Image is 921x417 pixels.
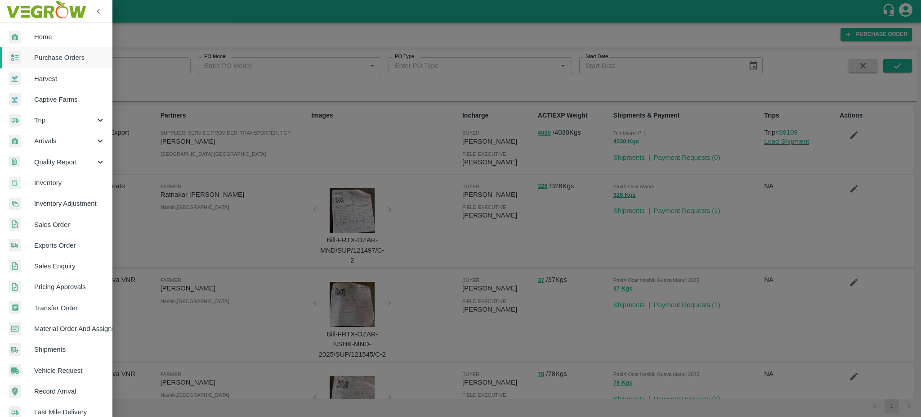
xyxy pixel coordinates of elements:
span: Harvest [34,74,105,84]
img: harvest [9,93,21,106]
img: sales [9,218,21,231]
img: harvest [9,72,21,86]
span: Home [34,32,105,42]
img: delivery [9,114,21,127]
span: Record Arrival [34,386,105,396]
span: Material Order And Assignment [34,324,105,334]
img: centralMaterial [9,322,21,335]
span: Vehicle Request [34,366,105,376]
span: Last Mile Delivery [34,407,105,417]
span: Shipments [34,344,105,354]
span: Inventory Adjustment [34,199,105,208]
img: vehicle [9,364,21,377]
img: reciept [9,51,21,64]
img: shipments [9,343,21,356]
span: Sales Order [34,220,105,230]
img: whInventory [9,177,21,190]
img: inventory [9,197,21,210]
img: whArrival [9,31,21,44]
span: Sales Enquiry [34,261,105,271]
span: Inventory [34,178,105,188]
span: Exports Order [34,240,105,250]
span: Arrivals [34,136,95,146]
span: Transfer Order [34,303,105,313]
img: recordArrival [9,385,21,398]
img: whArrival [9,135,21,148]
img: whTransfer [9,301,21,314]
img: shipments [9,239,21,252]
span: Captive Farms [34,95,105,104]
span: Trip [34,115,95,125]
span: Quality Report [34,157,95,167]
img: sales [9,281,21,294]
span: Purchase Orders [34,53,105,63]
img: sales [9,260,21,273]
img: qualityReport [9,156,20,168]
span: Pricing Approvals [34,282,105,292]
